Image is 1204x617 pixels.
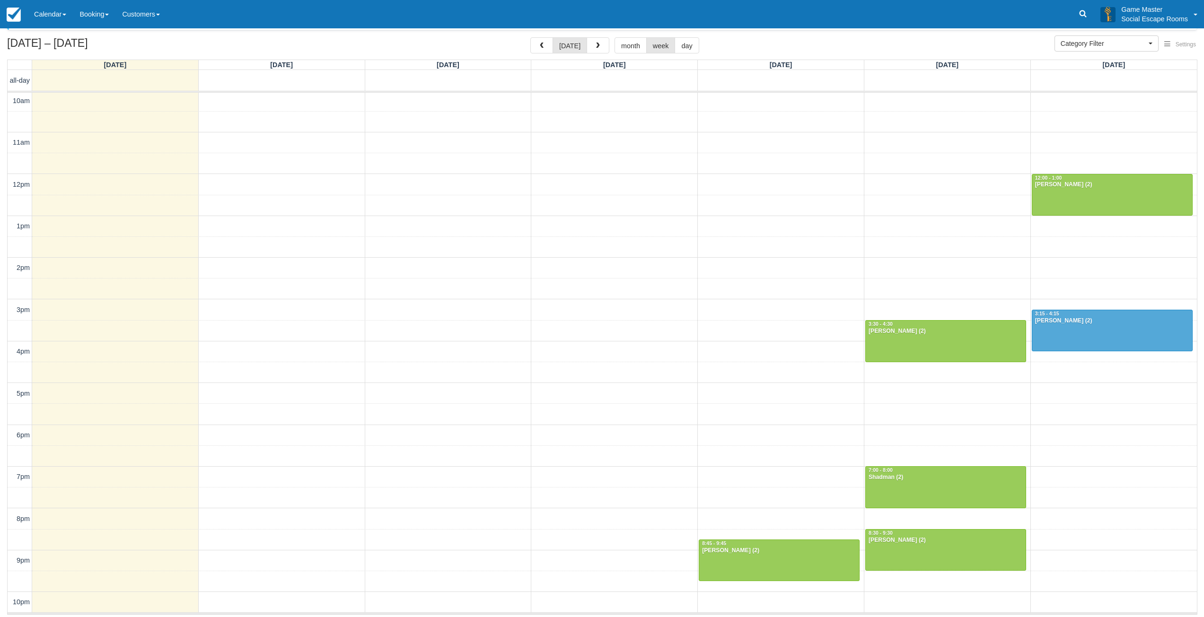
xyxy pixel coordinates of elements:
p: Social Escape Rooms [1121,14,1188,24]
span: 1pm [17,222,30,230]
span: 2pm [17,264,30,271]
span: [DATE] [270,61,293,69]
button: [DATE] [553,37,587,53]
div: Shadman (2) [868,474,1023,481]
span: 8:30 - 9:30 [869,530,893,536]
span: 10am [13,97,30,104]
img: A3 [1100,7,1116,22]
span: 3:15 - 4:15 [1035,311,1059,316]
span: [DATE] [770,61,792,69]
img: checkfront-main-nav-mini-logo.png [7,8,21,22]
span: 12pm [13,181,30,188]
span: 12:00 - 1:00 [1035,175,1062,181]
h2: [DATE] – [DATE] [7,37,127,55]
span: [DATE] [936,61,958,69]
button: month [615,37,647,53]
a: 8:45 - 9:45[PERSON_NAME] (2) [699,539,860,581]
span: [DATE] [104,61,127,69]
span: [DATE] [603,61,626,69]
span: 8pm [17,515,30,522]
span: Settings [1176,41,1196,48]
span: [DATE] [1102,61,1125,69]
button: Settings [1159,38,1202,52]
span: 3:30 - 4:30 [869,322,893,327]
span: 9pm [17,556,30,564]
button: day [675,37,699,53]
a: 8:30 - 9:30[PERSON_NAME] (2) [865,529,1026,571]
div: [PERSON_NAME] (2) [702,547,857,555]
a: 7:00 - 8:00Shadman (2) [865,466,1026,508]
span: 3pm [17,306,30,313]
a: 3:30 - 4:30[PERSON_NAME] (2) [865,320,1026,362]
span: 8:45 - 9:45 [702,541,726,546]
div: [PERSON_NAME] (2) [1035,317,1190,325]
button: Category Filter [1055,35,1159,52]
div: [PERSON_NAME] (2) [868,537,1023,544]
span: all-day [10,77,30,84]
div: [PERSON_NAME] (2) [868,328,1023,335]
span: 7pm [17,473,30,480]
button: week [646,37,676,53]
a: 3:15 - 4:15[PERSON_NAME] (2) [1032,310,1193,351]
span: 6pm [17,431,30,439]
span: [DATE] [437,61,459,69]
span: 7:00 - 8:00 [869,468,893,473]
span: Category Filter [1061,39,1146,48]
p: Game Master [1121,5,1188,14]
span: 5pm [17,390,30,397]
div: [PERSON_NAME] (2) [1035,181,1190,189]
a: 12:00 - 1:00[PERSON_NAME] (2) [1032,174,1193,216]
span: 4pm [17,348,30,355]
span: 10pm [13,598,30,606]
span: 11am [13,139,30,146]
